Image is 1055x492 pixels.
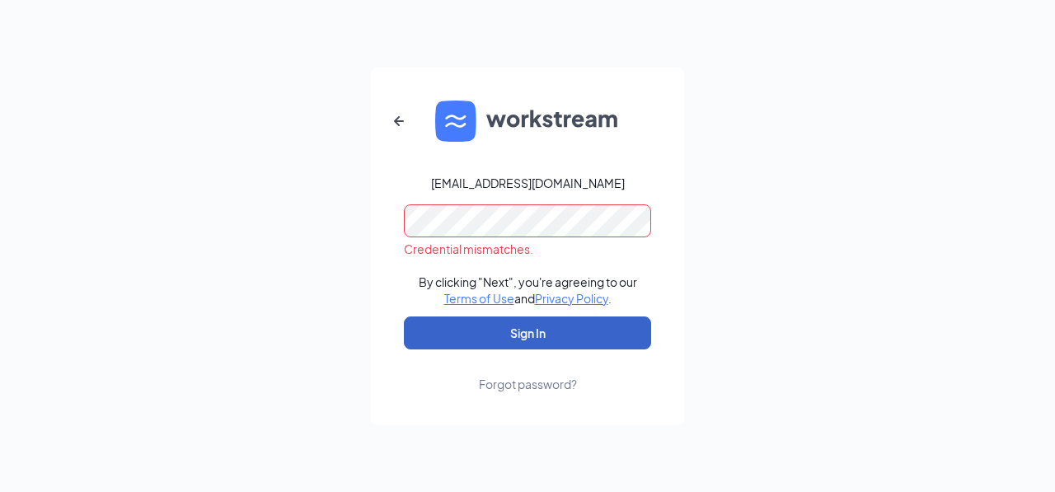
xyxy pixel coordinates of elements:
[479,376,577,392] div: Forgot password?
[431,175,625,191] div: [EMAIL_ADDRESS][DOMAIN_NAME]
[404,316,651,349] button: Sign In
[444,291,514,306] a: Terms of Use
[535,291,608,306] a: Privacy Policy
[435,101,620,142] img: WS logo and Workstream text
[389,111,409,131] svg: ArrowLeftNew
[479,349,577,392] a: Forgot password?
[404,241,651,257] div: Credential mismatches.
[419,274,637,307] div: By clicking "Next", you're agreeing to our and .
[379,101,419,141] button: ArrowLeftNew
